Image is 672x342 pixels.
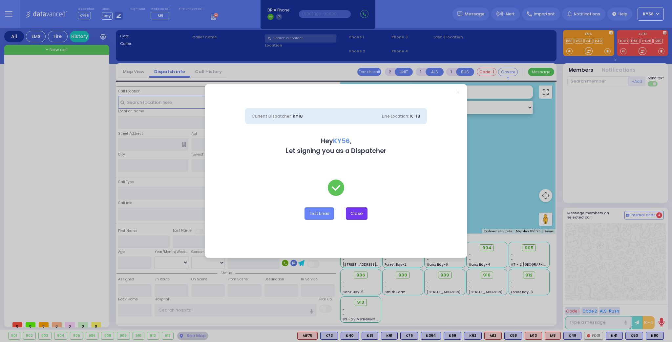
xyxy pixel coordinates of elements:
b: Hey , [321,137,351,145]
button: Close [346,207,367,220]
a: Close [456,90,460,94]
span: Current Dispatcher: [252,113,292,119]
img: check-green.svg [328,180,344,196]
span: KY56 [333,137,350,145]
span: K-18 [410,113,420,119]
b: Let signing you as a Dispatcher [286,146,387,155]
button: Test Lines [304,207,334,220]
span: Line Location: [382,113,409,119]
span: KY18 [293,113,303,119]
